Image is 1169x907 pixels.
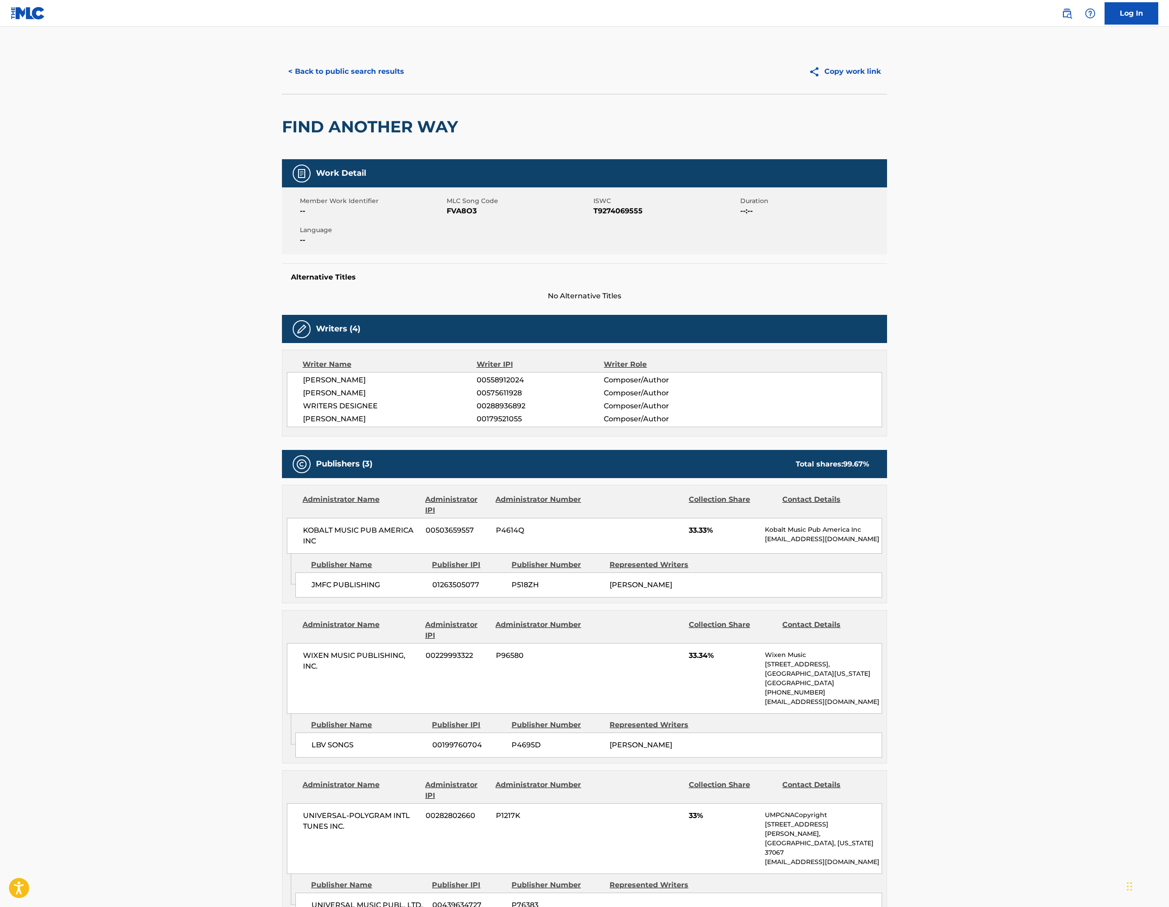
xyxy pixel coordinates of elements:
div: Administrator Number [495,619,582,641]
span: [PERSON_NAME] [303,375,477,386]
div: Administrator Name [303,494,418,516]
div: Collection Share [689,780,776,801]
img: Copy work link [809,66,824,77]
div: Publisher IPI [432,720,505,730]
div: Administrator IPI [425,780,489,801]
span: P96580 [496,650,583,661]
span: 33% [689,810,758,821]
div: Contact Details [782,780,869,801]
span: Composer/Author [604,375,720,386]
div: Represented Writers [610,720,701,730]
div: Contact Details [782,619,869,641]
div: Administrator IPI [425,494,489,516]
div: Collection Share [689,494,776,516]
h5: Work Detail [316,168,366,178]
span: KOBALT MUSIC PUB AMERICA INC [303,525,419,547]
div: Publisher Number [512,720,603,730]
div: Publisher Name [311,880,425,890]
span: LBV SONGS [311,740,426,750]
span: WRITERS DESIGNEE [303,401,477,411]
span: MLC Song Code [447,196,591,206]
div: Collection Share [689,619,776,641]
span: 00199760704 [432,740,505,750]
div: Publisher Name [311,559,425,570]
span: T9274069555 [593,206,738,216]
h5: Publishers (3) [316,459,372,469]
span: No Alternative Titles [282,291,887,301]
a: Log In [1105,2,1158,25]
h5: Writers (4) [316,324,360,334]
img: search [1062,8,1072,19]
h5: Alternative Titles [291,273,878,282]
button: < Back to public search results [282,60,410,83]
p: [STREET_ADDRESS][PERSON_NAME], [765,820,882,839]
div: Administrator IPI [425,619,489,641]
p: [EMAIL_ADDRESS][DOMAIN_NAME] [765,857,882,867]
div: Publisher IPI [432,880,505,890]
button: Copy work link [802,60,887,83]
span: 33.33% [689,525,758,536]
span: 33.34% [689,650,758,661]
span: JMFC PUBLISHING [311,580,426,590]
span: Member Work Identifier [300,196,444,206]
div: Administrator Name [303,780,418,801]
div: Writer Name [303,359,477,370]
div: Represented Writers [610,559,701,570]
img: Publishers [296,459,307,470]
span: [PERSON_NAME] [610,581,672,589]
span: 99.67 % [843,460,869,468]
div: Publisher Number [512,880,603,890]
p: [GEOGRAPHIC_DATA], [US_STATE] 37067 [765,839,882,857]
a: Public Search [1058,4,1076,22]
span: Composer/Author [604,401,720,411]
span: P4614Q [496,525,583,536]
span: 00503659557 [426,525,489,536]
span: UNIVERSAL-POLYGRAM INTL TUNES INC. [303,810,419,832]
p: [GEOGRAPHIC_DATA][US_STATE] [765,669,882,678]
div: Writer IPI [477,359,604,370]
div: Publisher IPI [432,559,505,570]
span: 00282802660 [426,810,489,821]
div: Publisher Name [311,720,425,730]
p: [GEOGRAPHIC_DATA] [765,678,882,688]
span: 00179521055 [477,414,604,424]
img: Work Detail [296,168,307,179]
p: [STREET_ADDRESS], [765,660,882,669]
span: [PERSON_NAME] [303,414,477,424]
img: help [1085,8,1096,19]
p: Wixen Music [765,650,882,660]
span: --:-- [740,206,885,216]
img: Writers [296,324,307,335]
div: Administrator Number [495,494,582,516]
span: 00229993322 [426,650,489,661]
span: Composer/Author [604,414,720,424]
span: WIXEN MUSIC PUBLISHING, INC. [303,650,419,672]
span: -- [300,235,444,246]
div: Administrator Name [303,619,418,641]
p: UMPGNACopyright [765,810,882,820]
span: P4695D [512,740,603,750]
p: Kobalt Music Pub America Inc [765,525,882,534]
span: 01263505077 [432,580,505,590]
span: Language [300,225,444,235]
iframe: Chat Widget [1124,864,1169,907]
p: [EMAIL_ADDRESS][DOMAIN_NAME] [765,697,882,707]
span: ISWC [593,196,738,206]
span: 00575611928 [477,388,604,398]
div: Drag [1127,873,1132,900]
div: Represented Writers [610,880,701,890]
img: MLC Logo [11,7,45,20]
div: Total shares: [796,459,869,470]
span: 00558912024 [477,375,604,386]
span: [PERSON_NAME] [303,388,477,398]
div: Help [1081,4,1099,22]
div: Administrator Number [495,780,582,801]
h2: FIND ANOTHER WAY [282,117,462,137]
p: [EMAIL_ADDRESS][DOMAIN_NAME] [765,534,882,544]
span: FVA8O3 [447,206,591,216]
span: 00288936892 [477,401,604,411]
p: [PHONE_NUMBER] [765,688,882,697]
span: Duration [740,196,885,206]
span: Composer/Author [604,388,720,398]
